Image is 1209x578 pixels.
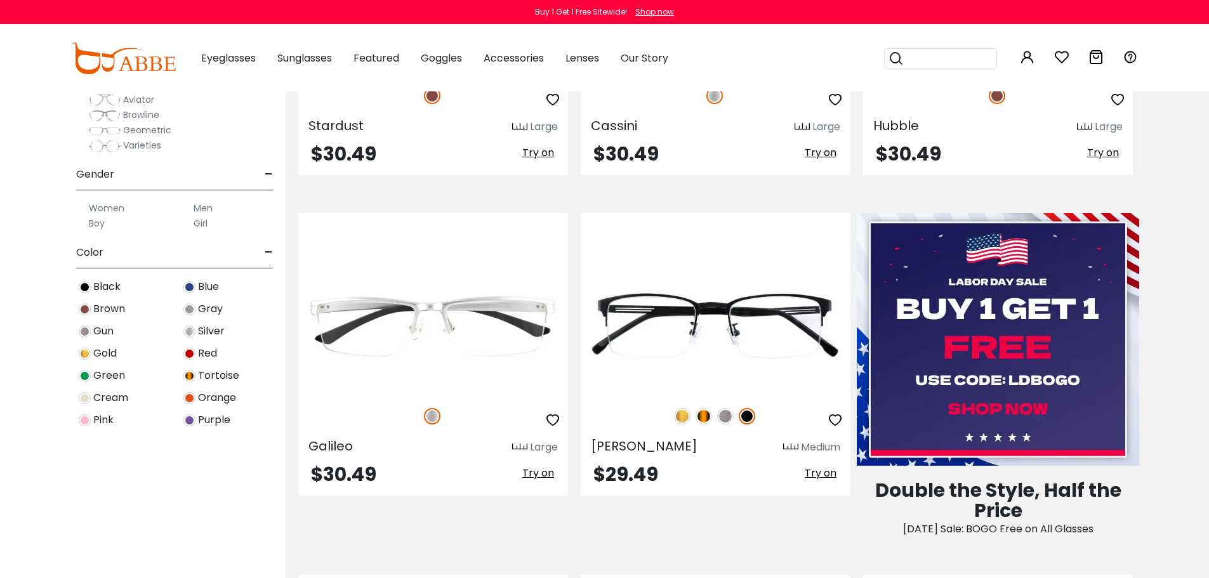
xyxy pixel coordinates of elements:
img: Silver [183,325,195,338]
img: Labor Day Sale [857,213,1139,466]
span: Aviator [123,93,154,106]
span: Eyeglasses [201,51,256,65]
img: size ruler [512,122,527,132]
span: Sunglasses [277,51,332,65]
img: Gold [79,348,91,360]
img: Varieties.png [89,140,121,153]
img: Black [79,281,91,293]
div: Medium [801,440,840,455]
span: Try on [805,466,836,480]
img: Brown [79,303,91,315]
span: Double the Style, Half the Price [875,476,1121,524]
span: Brown [93,301,125,317]
span: $30.49 [593,140,659,167]
span: Cassini [591,117,637,135]
span: Pink [93,412,114,428]
label: Men [194,200,213,216]
img: size ruler [1077,122,1092,132]
span: [PERSON_NAME] [591,437,697,455]
span: Gold [93,346,117,361]
span: Green [93,368,125,383]
span: - [265,159,273,190]
span: Browline [123,108,159,121]
img: size ruler [783,443,798,452]
img: size ruler [795,122,810,132]
img: Orange [183,392,195,404]
img: Geometric.png [89,124,121,137]
img: size ruler [512,443,527,452]
span: Try on [1087,145,1119,160]
img: Red [183,348,195,360]
span: Try on [522,145,554,160]
img: Browline.png [89,109,121,122]
span: Cream [93,390,128,405]
img: Aviator.png [89,94,121,107]
button: Try on [519,145,558,161]
span: Galileo [308,437,353,455]
img: Cream [79,392,91,404]
span: [DATE] Sale: BOGO Free on All Glasses [903,522,1093,536]
span: Hubble [873,117,919,135]
span: Red [198,346,217,361]
div: Large [530,119,558,135]
button: Try on [801,145,840,161]
img: Brown [424,88,440,104]
img: Silver [706,88,723,104]
div: Large [530,440,558,455]
span: $30.49 [311,140,376,167]
a: Shop now [629,6,674,17]
span: Featured [353,51,399,65]
span: Black [93,279,121,294]
img: Gun [79,325,91,338]
button: Try on [801,465,840,482]
div: Shop now [635,6,674,18]
span: $30.49 [876,140,941,167]
div: Large [812,119,840,135]
span: Gray [198,301,223,317]
img: Silver Galileo - Metal ,Adjust Nose Pads [298,259,568,394]
img: Gold [674,408,690,424]
label: Women [89,200,124,216]
span: Try on [805,145,836,160]
span: Lenses [565,51,599,65]
button: Try on [519,465,558,482]
span: $29.49 [593,461,658,488]
img: abbeglasses.com [72,43,176,74]
span: Goggles [421,51,462,65]
img: Gray [183,303,195,315]
div: Buy 1 Get 1 Free Sitewide! [535,6,627,18]
img: Black [739,408,755,424]
span: Orange [198,390,236,405]
span: Stardust [308,117,364,135]
img: Tortoise [183,370,195,382]
span: Silver [198,324,225,339]
img: Purple [183,414,195,426]
img: Tortoise [696,408,712,424]
span: Purple [198,412,230,428]
span: Varieties [123,139,161,152]
div: Large [1095,119,1123,135]
span: Gun [93,324,114,339]
span: $30.49 [311,461,376,488]
label: Girl [194,216,208,231]
span: Color [76,237,103,268]
span: Accessories [484,51,544,65]
span: Gender [76,159,114,190]
img: Gun [717,408,734,424]
span: Geometric [123,124,171,136]
img: Black Gabriel - Metal ,Adjust Nose Pads [581,259,850,394]
label: Boy [89,216,105,231]
img: Blue [183,281,195,293]
button: Try on [1083,145,1123,161]
span: Try on [522,466,554,480]
span: Our Story [621,51,668,65]
img: Green [79,370,91,382]
img: Pink [79,414,91,426]
img: Silver [424,408,440,424]
span: - [265,237,273,268]
span: Tortoise [198,368,239,383]
img: Brown [989,88,1005,104]
span: Blue [198,279,219,294]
